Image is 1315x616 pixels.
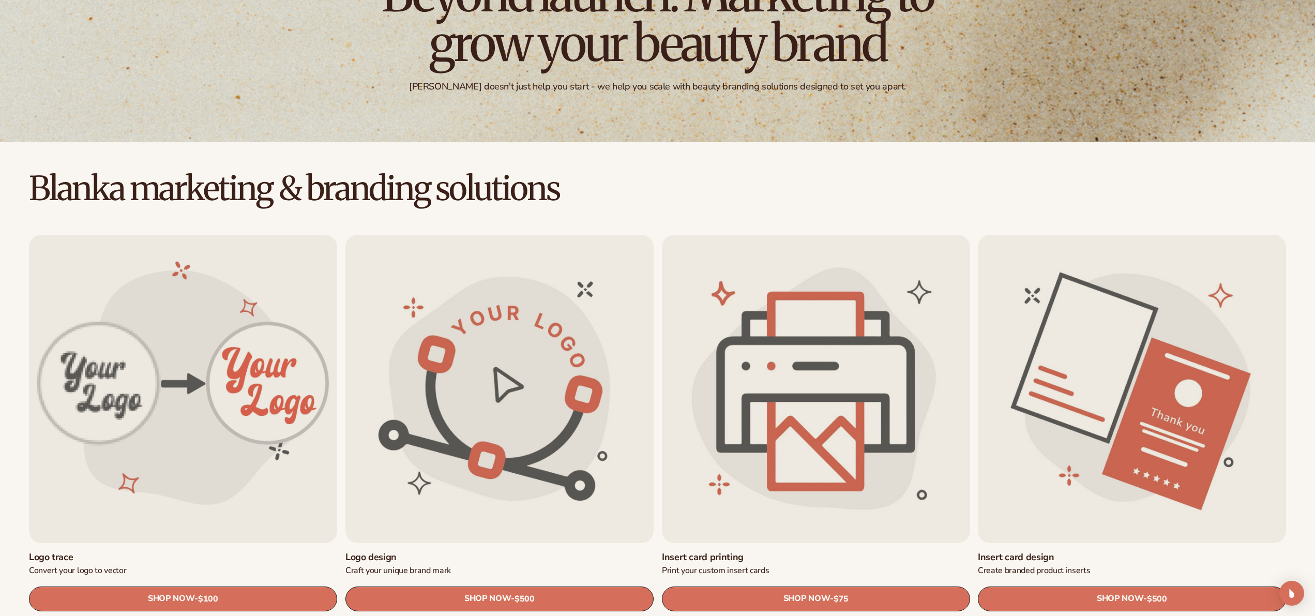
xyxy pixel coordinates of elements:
[783,594,829,604] span: SHOP NOW
[1097,594,1143,604] span: SHOP NOW
[978,551,1286,563] a: Insert card design
[978,587,1286,611] a: SHOP NOW- $500
[1279,581,1304,606] div: Open Intercom Messenger
[29,587,337,611] a: SHOP NOW- $100
[345,551,654,563] a: Logo design
[515,594,535,604] span: $500
[662,587,970,611] a: SHOP NOW- $75
[345,587,654,611] a: SHOP NOW- $500
[464,594,511,604] span: SHOP NOW
[833,594,848,604] span: $75
[1147,594,1167,604] span: $500
[148,594,194,604] span: SHOP NOW
[409,81,906,93] div: [PERSON_NAME] doesn't just help you start - we help you scale with beauty branding solutions desi...
[198,594,218,604] span: $100
[29,551,337,563] a: Logo trace
[662,551,970,563] a: Insert card printing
